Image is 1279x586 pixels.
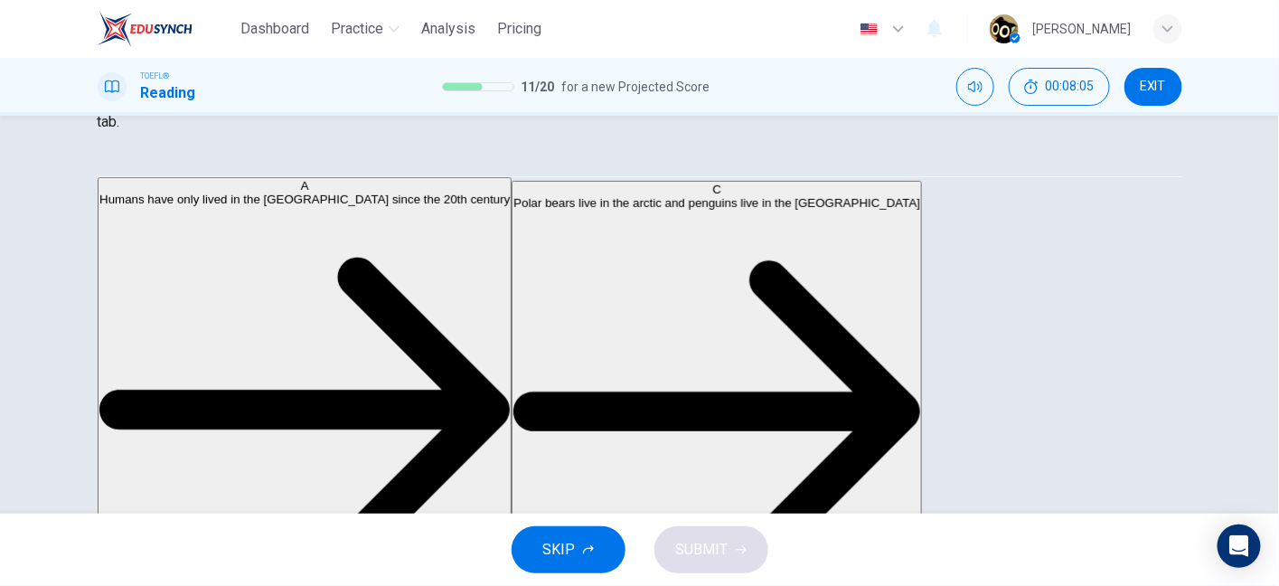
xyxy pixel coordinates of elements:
button: SKIP [512,526,625,573]
img: en [858,23,880,36]
span: Humans have only lived in the [GEOGRAPHIC_DATA] since the 20th century [99,193,510,206]
span: EXIT [1140,80,1166,94]
div: Mute [956,68,994,106]
button: 00:08:05 [1009,68,1110,106]
div: C [513,183,920,196]
h1: Reading [141,82,196,104]
span: 11 / 20 [522,76,555,98]
div: Hide [1009,68,1110,106]
span: TOEFL® [141,70,170,82]
button: Pricing [490,13,549,45]
span: Polar bears live in the arctic and penguins live in the [GEOGRAPHIC_DATA] [513,196,920,210]
span: Pricing [497,18,541,40]
span: Analysis [421,18,475,40]
div: [PERSON_NAME] [1033,18,1132,40]
button: EXIT [1124,68,1182,106]
span: for a new Projected Score [562,76,710,98]
span: Practice [331,18,383,40]
img: EduSynch logo [98,11,193,47]
img: Profile picture [990,14,1019,43]
div: Open Intercom Messenger [1218,525,1261,568]
button: Analysis [414,13,483,45]
a: EduSynch logo [98,11,234,47]
span: SKIP [543,537,576,562]
button: Dashboard [233,13,316,45]
span: Dashboard [240,18,309,40]
button: Practice [324,13,407,45]
span: 00:08:05 [1046,80,1095,94]
div: Choose test type tabs [98,133,1182,176]
div: A [99,179,510,193]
